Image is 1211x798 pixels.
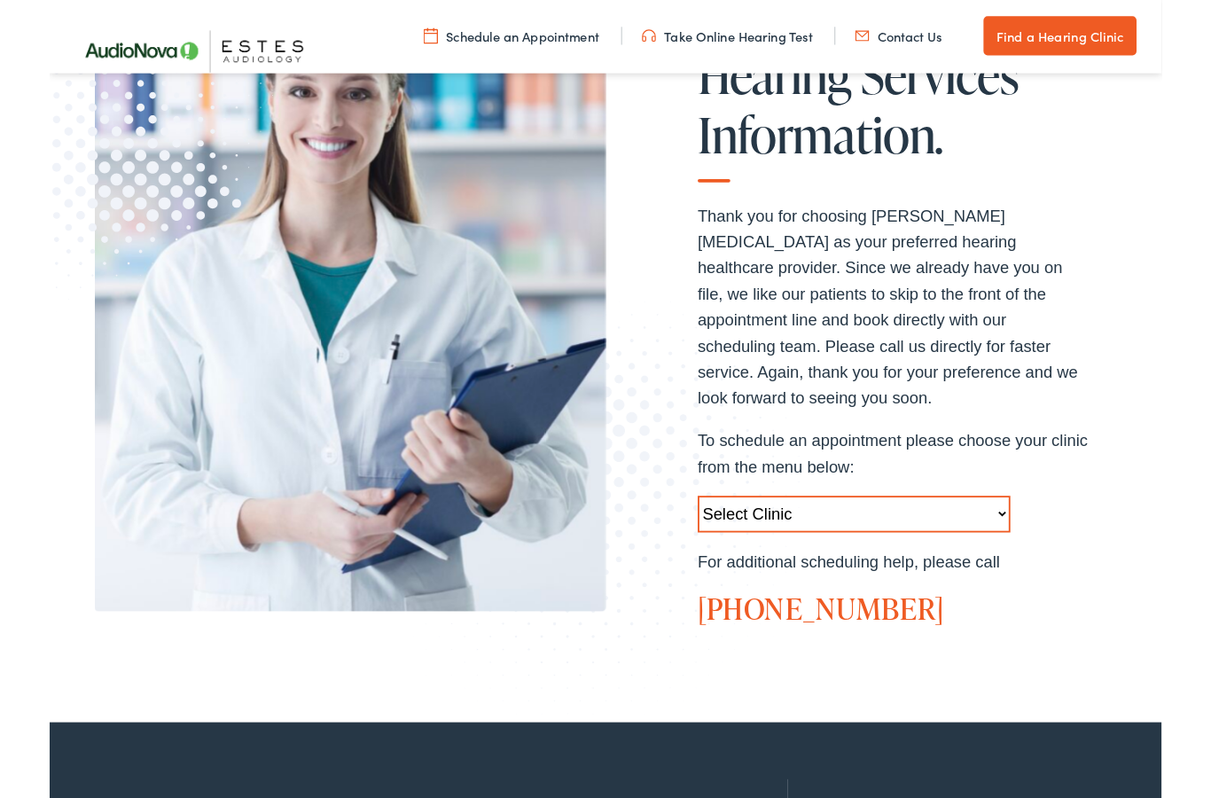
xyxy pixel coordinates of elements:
[645,29,831,49] a: Take Online Hearing Test
[706,53,873,112] span: Hearing
[877,29,893,49] img: utility icon
[1017,18,1184,60] a: Find a Hearing Clinic
[645,29,660,49] img: utility icon
[706,118,973,176] span: Information.
[706,598,1131,626] p: For additional scheduling help, please call
[877,29,972,49] a: Contact Us
[706,640,974,685] a: [PHONE_NUMBER]
[883,53,1055,112] span: Services
[706,221,1131,448] p: Thank you for choosing [PERSON_NAME] [MEDICAL_DATA] as your preferred hearing healthcare provider...
[407,29,598,49] a: Schedule an Appointment
[407,29,423,49] img: utility icon
[706,465,1131,522] p: To schedule an appointment please choose your clinic from the menu below:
